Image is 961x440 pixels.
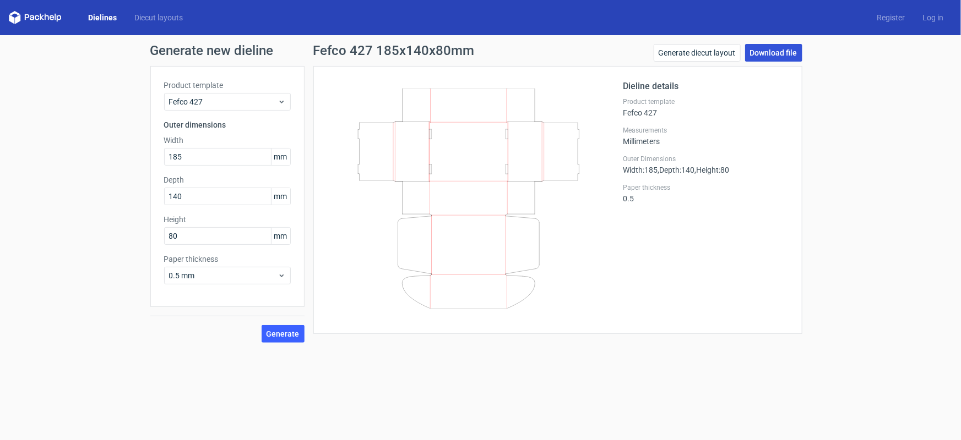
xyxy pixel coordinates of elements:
[623,155,789,163] label: Outer Dimensions
[79,12,126,23] a: Dielines
[262,325,305,343] button: Generate
[164,80,291,91] label: Product template
[164,254,291,265] label: Paper thickness
[623,126,789,135] label: Measurements
[164,174,291,185] label: Depth
[695,166,730,174] span: , Height : 80
[164,214,291,225] label: Height
[271,148,290,165] span: mm
[169,270,278,281] span: 0.5 mm
[654,44,741,62] a: Generate diecut layout
[623,126,789,146] div: Millimeters
[164,135,291,146] label: Width
[623,97,789,117] div: Fefco 427
[267,330,300,338] span: Generate
[164,119,291,130] h3: Outer dimensions
[623,183,789,192] label: Paper thickness
[169,96,278,107] span: Fefco 427
[150,44,811,57] h1: Generate new dieline
[623,183,789,203] div: 0.5
[658,166,695,174] span: , Depth : 140
[623,166,658,174] span: Width : 185
[623,80,789,93] h2: Dieline details
[313,44,475,57] h1: Fefco 427 185x140x80mm
[623,97,789,106] label: Product template
[868,12,914,23] a: Register
[271,188,290,205] span: mm
[271,228,290,244] span: mm
[745,44,802,62] a: Download file
[126,12,192,23] a: Diecut layouts
[914,12,952,23] a: Log in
